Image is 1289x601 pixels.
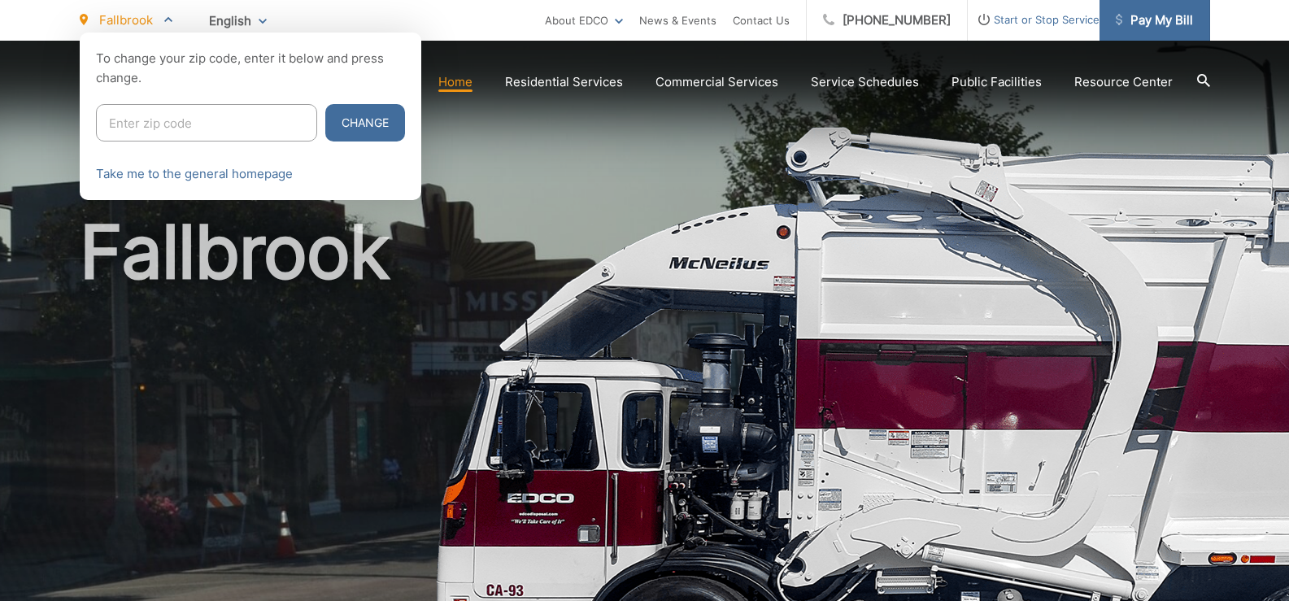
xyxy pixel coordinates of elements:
a: News & Events [639,11,716,30]
a: Contact Us [733,11,790,30]
span: Fallbrook [99,12,153,28]
button: Change [325,104,405,142]
span: Pay My Bill [1116,11,1193,30]
p: To change your zip code, enter it below and press change. [96,49,405,88]
a: Take me to the general homepage [96,164,293,184]
input: Enter zip code [96,104,317,142]
a: About EDCO [545,11,623,30]
span: English [197,7,279,35]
